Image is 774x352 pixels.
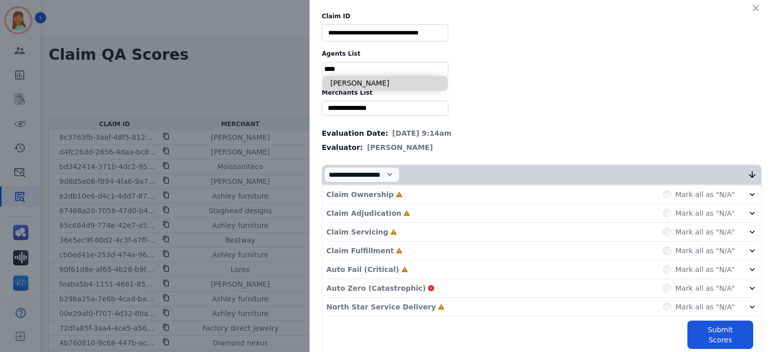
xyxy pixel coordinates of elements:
[675,208,735,218] label: Mark all as "N/A"
[322,76,448,91] li: [PERSON_NAME]
[326,283,425,293] p: Auto Zero (Catastrophic)
[326,189,394,200] p: Claim Ownership
[392,128,451,138] span: [DATE] 9:14am
[322,128,762,138] div: Evaluation Date:
[675,189,735,200] label: Mark all as "N/A"
[322,89,762,97] label: Merchants List
[326,208,401,218] p: Claim Adjudication
[675,283,735,293] label: Mark all as "N/A"
[326,264,399,275] p: Auto Fail (Critical)
[675,227,735,237] label: Mark all as "N/A"
[675,302,735,312] label: Mark all as "N/A"
[675,246,735,256] label: Mark all as "N/A"
[687,321,753,349] button: Submit Scores
[322,142,762,152] div: Evaluator:
[326,227,388,237] p: Claim Servicing
[326,302,436,312] p: North Star Service Delivery
[367,142,433,152] span: [PERSON_NAME]
[322,12,762,20] label: Claim ID
[675,264,735,275] label: Mark all as "N/A"
[324,103,446,113] ul: selected options
[322,50,762,58] label: Agents List
[326,246,394,256] p: Claim Fulfillment
[324,64,446,74] ul: selected options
